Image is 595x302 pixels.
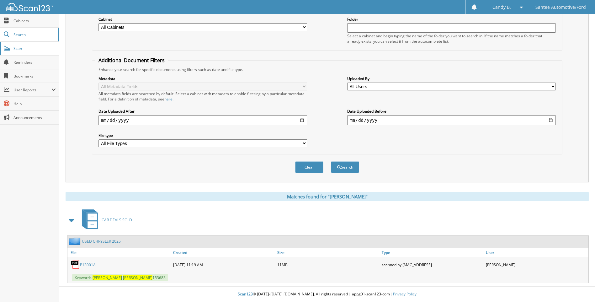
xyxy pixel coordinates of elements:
[380,248,484,257] a: Type
[72,274,168,281] span: Keywords: 153683
[347,115,556,125] input: end
[13,18,56,24] span: Cabinets
[6,3,53,11] img: scan123-logo-white.svg
[164,96,173,102] a: here
[98,109,307,114] label: Date Uploaded After
[123,275,152,280] span: [PERSON_NAME]
[102,217,132,223] span: CAR DEALS SOLD
[295,161,323,173] button: Clear
[331,161,359,173] button: Search
[78,208,132,232] a: CAR DEALS SOLD
[393,291,417,297] a: Privacy Policy
[172,248,276,257] a: Created
[98,17,307,22] label: Cabinet
[98,133,307,138] label: File type
[13,32,55,37] span: Search
[13,60,56,65] span: Reminders
[347,109,556,114] label: Date Uploaded Before
[13,46,56,51] span: Scan
[13,115,56,120] span: Announcements
[98,91,307,102] div: All metadata fields are searched by default. Select a cabinet with metadata to enable filtering b...
[59,287,595,302] div: © [DATE]-[DATE] [DOMAIN_NAME]. All rights reserved | appg01-scan123-com |
[276,258,380,271] div: 11MB
[67,248,172,257] a: File
[380,258,484,271] div: scanned by [MAC_ADDRESS]
[80,262,96,267] a: P13001A
[71,260,80,269] img: PDF.png
[276,248,380,257] a: Size
[347,33,556,44] div: Select a cabinet and begin typing the name of the folder you want to search in. If the name match...
[66,192,589,201] div: Matches found for "[PERSON_NAME]"
[98,115,307,125] input: start
[95,67,559,72] div: Enhance your search for specific documents using filters such as date and file type.
[535,5,586,9] span: Santee Automotive/Ford
[13,73,56,79] span: Bookmarks
[347,17,556,22] label: Folder
[492,5,511,9] span: Candy B.
[98,76,307,81] label: Metadata
[95,57,168,64] legend: Additional Document Filters
[172,258,276,271] div: [DATE] 11:19 AM
[564,272,595,302] iframe: Chat Widget
[347,76,556,81] label: Uploaded By
[484,248,588,257] a: User
[69,237,82,245] img: folder2.png
[13,87,51,93] span: User Reports
[484,258,588,271] div: [PERSON_NAME]
[93,275,122,280] span: [PERSON_NAME]
[13,101,56,106] span: Help
[82,239,121,244] a: USED CHRYSLER 2025
[238,291,253,297] span: Scan123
